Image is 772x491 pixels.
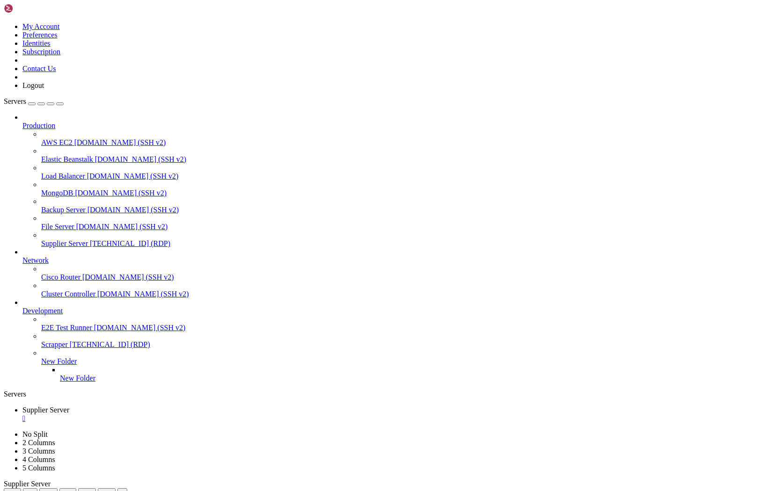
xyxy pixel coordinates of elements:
[22,256,768,265] a: Network
[41,282,768,298] li: Cluster Controller [DOMAIN_NAME] (SSH v2)
[22,248,768,298] li: Network
[22,430,48,438] a: No Split
[60,374,768,383] a: New Folder
[41,324,92,332] span: E2E Test Runner
[87,206,179,214] span: [DOMAIN_NAME] (SSH v2)
[22,439,55,447] a: 2 Columns
[41,138,768,147] a: AWS EC2 [DOMAIN_NAME] (SSH v2)
[41,290,95,298] span: Cluster Controller
[41,349,768,383] li: New Folder
[22,122,55,130] span: Production
[41,223,768,231] a: File Server [DOMAIN_NAME] (SSH v2)
[4,97,26,105] span: Servers
[41,197,768,214] li: Backup Server [DOMAIN_NAME] (SSH v2)
[41,155,768,164] a: Elastic Beanstalk [DOMAIN_NAME] (SSH v2)
[22,113,768,248] li: Production
[41,147,768,164] li: Elastic Beanstalk [DOMAIN_NAME] (SSH v2)
[22,65,56,72] a: Contact Us
[22,48,60,56] a: Subscription
[4,480,51,488] span: Supplier Server
[22,406,69,414] span: Supplier Server
[41,189,768,197] a: MongoDB [DOMAIN_NAME] (SSH v2)
[41,172,768,181] a: Load Balancer [DOMAIN_NAME] (SSH v2)
[41,231,768,248] li: Supplier Server [TECHNICAL_ID] (RDP)
[41,357,768,366] a: New Folder
[60,374,95,382] span: New Folder
[90,239,170,247] span: [TECHNICAL_ID] (RDP)
[22,307,768,315] a: Development
[41,340,768,349] a: Scrapper [TECHNICAL_ID] (RDP)
[41,239,88,247] span: Supplier Server
[41,273,80,281] span: Cisco Router
[22,298,768,383] li: Development
[94,324,186,332] span: [DOMAIN_NAME] (SSH v2)
[4,4,58,13] img: Shellngn
[41,273,768,282] a: Cisco Router [DOMAIN_NAME] (SSH v2)
[22,122,768,130] a: Production
[22,414,768,423] a: 
[41,324,768,332] a: E2E Test Runner [DOMAIN_NAME] (SSH v2)
[82,273,174,281] span: [DOMAIN_NAME] (SSH v2)
[4,390,768,398] div: Servers
[41,172,85,180] span: Load Balancer
[41,214,768,231] li: File Server [DOMAIN_NAME] (SSH v2)
[22,39,51,47] a: Identities
[41,290,768,298] a: Cluster Controller [DOMAIN_NAME] (SSH v2)
[41,340,68,348] span: Scrapper
[60,366,768,383] li: New Folder
[22,464,55,472] a: 5 Columns
[22,22,60,30] a: My Account
[22,81,44,89] a: Logout
[87,172,179,180] span: [DOMAIN_NAME] (SSH v2)
[41,206,768,214] a: Backup Server [DOMAIN_NAME] (SSH v2)
[41,239,768,248] a: Supplier Server [TECHNICAL_ID] (RDP)
[41,138,73,146] span: AWS EC2
[75,189,167,197] span: [DOMAIN_NAME] (SSH v2)
[41,265,768,282] li: Cisco Router [DOMAIN_NAME] (SSH v2)
[41,332,768,349] li: Scrapper [TECHNICAL_ID] (RDP)
[22,447,55,455] a: 3 Columns
[95,155,187,163] span: [DOMAIN_NAME] (SSH v2)
[41,315,768,332] li: E2E Test Runner [DOMAIN_NAME] (SSH v2)
[4,97,64,105] a: Servers
[22,307,63,315] span: Development
[41,357,77,365] span: New Folder
[97,290,189,298] span: [DOMAIN_NAME] (SSH v2)
[41,181,768,197] li: MongoDB [DOMAIN_NAME] (SSH v2)
[22,31,58,39] a: Preferences
[22,455,55,463] a: 4 Columns
[22,256,49,264] span: Network
[41,155,93,163] span: Elastic Beanstalk
[41,223,74,231] span: File Server
[41,164,768,181] li: Load Balancer [DOMAIN_NAME] (SSH v2)
[70,340,150,348] span: [TECHNICAL_ID] (RDP)
[74,138,166,146] span: [DOMAIN_NAME] (SSH v2)
[41,206,86,214] span: Backup Server
[76,223,168,231] span: [DOMAIN_NAME] (SSH v2)
[22,406,768,423] a: Supplier Server
[41,189,73,197] span: MongoDB
[41,130,768,147] li: AWS EC2 [DOMAIN_NAME] (SSH v2)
